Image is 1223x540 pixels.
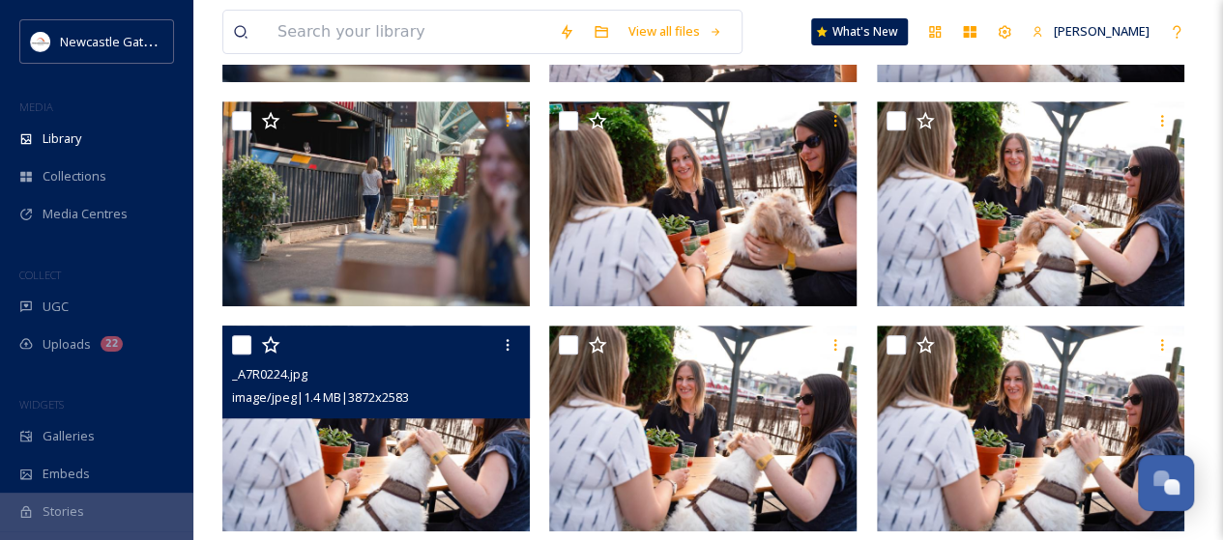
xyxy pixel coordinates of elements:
[19,268,61,282] span: COLLECT
[549,326,857,530] img: _A7R0221.jpg
[268,11,549,53] input: Search your library
[43,205,128,223] span: Media Centres
[31,32,50,51] img: DqD9wEUd_400x400.jpg
[877,326,1184,530] img: _A7R0220.jpg
[43,335,91,354] span: Uploads
[1054,22,1150,40] span: [PERSON_NAME]
[43,167,106,185] span: Collections
[619,13,732,50] a: View all files
[232,365,307,383] span: _A7R0224.jpg
[19,397,64,412] span: WIDGETS
[1022,13,1159,50] a: [PERSON_NAME]
[43,298,69,316] span: UGC
[222,326,530,530] img: _A7R0224.jpg
[60,32,238,50] span: Newcastle Gateshead Initiative
[101,336,123,352] div: 22
[43,129,81,148] span: Library
[232,388,409,406] span: image/jpeg | 1.4 MB | 3872 x 2583
[811,18,908,45] a: What's New
[222,101,530,306] img: _A7R9996.jpg
[549,101,857,306] img: _A7R0232.jpg
[877,101,1184,306] img: _A7R0231.jpg
[19,99,53,114] span: MEDIA
[43,465,90,483] span: Embeds
[1138,455,1194,511] button: Open Chat
[43,502,84,521] span: Stories
[43,427,95,445] span: Galleries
